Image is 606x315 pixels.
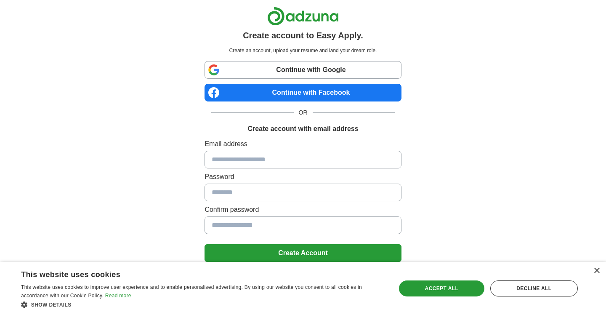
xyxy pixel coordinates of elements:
[399,280,484,296] div: Accept all
[105,293,131,299] a: Read more, opens a new window
[21,267,364,280] div: This website uses cookies
[205,172,401,182] label: Password
[205,61,401,79] a: Continue with Google
[243,29,363,42] h1: Create account to Easy Apply.
[205,205,401,215] label: Confirm password
[205,139,401,149] label: Email address
[21,300,385,309] div: Show details
[490,280,578,296] div: Decline all
[294,108,313,117] span: OR
[31,302,72,308] span: Show details
[205,84,401,101] a: Continue with Facebook
[593,268,600,274] div: Close
[247,124,358,134] h1: Create account with email address
[267,7,339,26] img: Adzuna logo
[206,47,399,54] p: Create an account, upload your resume and land your dream role.
[205,244,401,262] button: Create Account
[21,284,362,299] span: This website uses cookies to improve user experience and to enable personalised advertising. By u...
